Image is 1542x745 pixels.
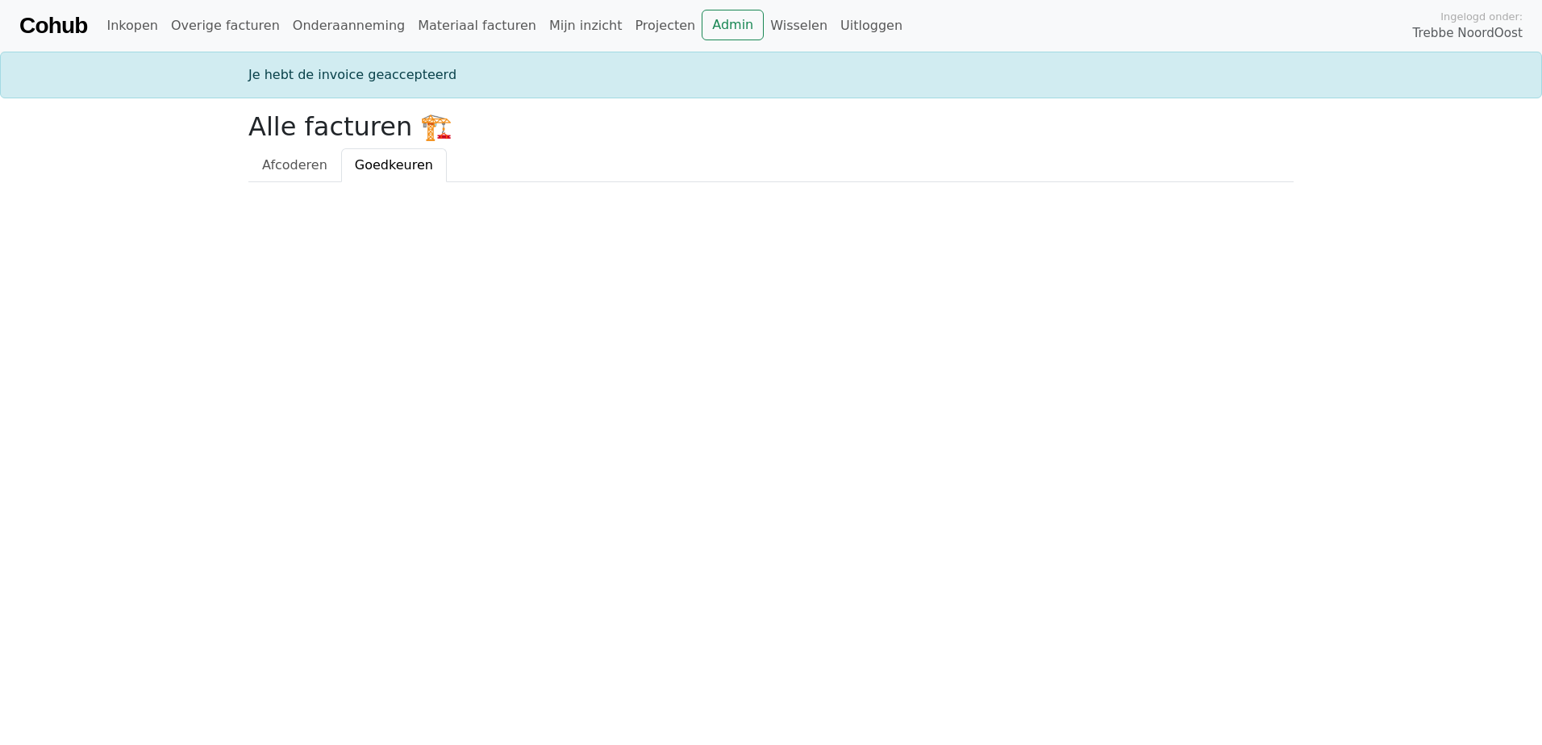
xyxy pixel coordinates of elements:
span: Goedkeuren [355,157,433,173]
a: Onderaanneming [286,10,411,42]
a: Mijn inzicht [543,10,629,42]
a: Admin [702,10,764,40]
a: Afcoderen [248,148,341,182]
a: Materiaal facturen [411,10,543,42]
span: Ingelogd onder: [1440,9,1523,24]
span: Trebbe NoordOost [1413,24,1523,43]
div: Je hebt de invoice geaccepteerd [239,65,1303,85]
h2: Alle facturen 🏗️ [248,111,1294,142]
a: Uitloggen [834,10,909,42]
a: Projecten [628,10,702,42]
a: Goedkeuren [341,148,447,182]
a: Cohub [19,6,87,45]
span: Afcoderen [262,157,327,173]
a: Inkopen [100,10,164,42]
a: Overige facturen [165,10,286,42]
a: Wisselen [764,10,834,42]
